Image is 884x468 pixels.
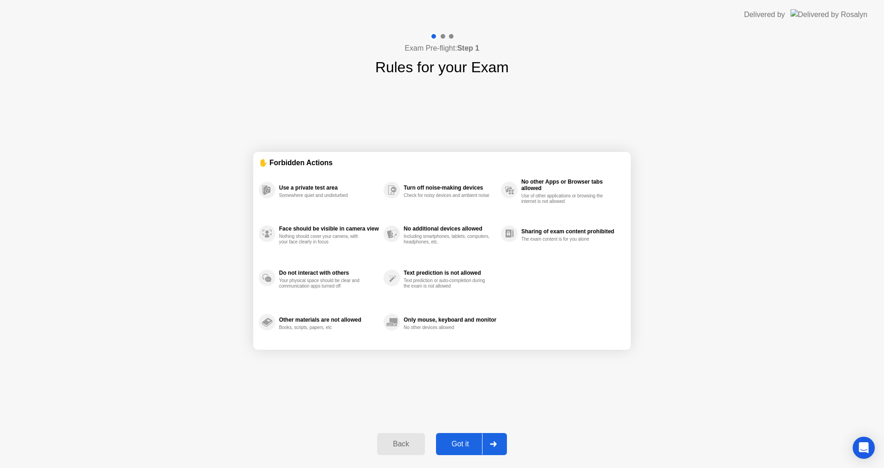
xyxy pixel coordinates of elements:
[279,317,379,323] div: Other materials are not allowed
[404,278,491,289] div: Text prediction or auto-completion during the exam is not allowed
[744,9,785,20] div: Delivered by
[279,325,366,330] div: Books, scripts, papers, etc
[457,44,479,52] b: Step 1
[404,234,491,245] div: Including smartphones, tablets, computers, headphones, etc.
[404,193,491,198] div: Check for noisy devices and ambient noise
[853,437,875,459] div: Open Intercom Messenger
[279,185,379,191] div: Use a private test area
[404,185,496,191] div: Turn off noise-making devices
[279,234,366,245] div: Nothing should cover your camera, with your face clearly in focus
[377,433,425,455] button: Back
[279,278,366,289] div: Your physical space should be clear and communication apps turned off
[439,440,482,448] div: Got it
[404,317,496,323] div: Only mouse, keyboard and monitor
[521,237,608,242] div: The exam content is for you alone
[375,56,509,78] h1: Rules for your Exam
[259,157,625,168] div: ✋ Forbidden Actions
[436,433,507,455] button: Got it
[279,225,379,232] div: Face should be visible in camera view
[380,440,422,448] div: Back
[405,43,479,54] h4: Exam Pre-flight:
[279,270,379,276] div: Do not interact with others
[791,9,867,20] img: Delivered by Rosalyn
[521,193,608,204] div: Use of other applications or browsing the internet is not allowed
[279,193,366,198] div: Somewhere quiet and undisturbed
[521,228,621,235] div: Sharing of exam content prohibited
[404,225,496,232] div: No additional devices allowed
[404,270,496,276] div: Text prediction is not allowed
[521,179,621,191] div: No other Apps or Browser tabs allowed
[404,325,491,330] div: No other devices allowed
